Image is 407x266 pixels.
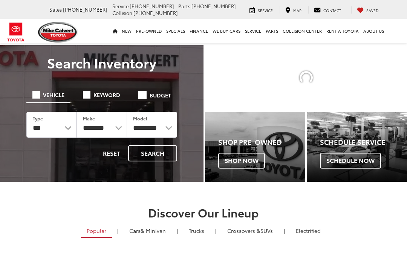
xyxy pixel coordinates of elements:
[63,6,107,13] span: [PHONE_NUMBER]
[213,227,218,234] li: |
[110,19,119,43] a: Home
[187,19,210,43] a: Finance
[83,115,95,122] label: Make
[133,9,178,16] span: [PHONE_NUMBER]
[133,115,147,122] label: Model
[164,19,187,43] a: Specials
[191,3,236,9] span: [PHONE_NUMBER]
[293,8,301,13] span: Map
[361,19,386,43] a: About Us
[150,93,171,98] span: Budget
[141,227,166,234] span: & Minivan
[307,112,407,182] div: Toyota
[258,8,273,13] span: Service
[222,224,278,237] a: SUVs
[33,115,43,122] label: Type
[2,20,30,44] img: Toyota
[115,227,120,234] li: |
[227,227,260,234] span: Crossovers &
[280,6,307,14] a: Map
[112,3,129,9] span: Service
[280,19,324,43] a: Collision Center
[308,6,347,14] a: Contact
[290,224,326,237] a: Electrified
[183,224,210,237] a: Trucks
[178,3,190,9] span: Parts
[124,224,171,237] a: Cars
[218,138,305,146] h4: Shop Pre-Owned
[96,145,127,161] button: Reset
[205,112,305,182] div: Toyota
[320,153,381,169] span: Schedule Now
[244,6,278,14] a: Service
[320,138,407,146] h4: Schedule Service
[175,227,180,234] li: |
[26,206,381,219] h2: Discover Our Lineup
[49,6,62,13] span: Sales
[43,92,64,97] span: Vehicle
[366,8,379,13] span: Saved
[243,19,263,43] a: Service
[128,145,177,161] button: Search
[112,9,132,16] span: Collision
[130,3,174,9] span: [PHONE_NUMBER]
[93,92,120,97] span: Keyword
[307,112,407,182] a: Schedule Service Schedule Now
[282,227,287,234] li: |
[119,19,134,43] a: New
[324,19,361,43] a: Rent a Toyota
[218,153,265,169] span: Shop Now
[38,22,78,43] img: Mike Calvert Toyota
[134,19,164,43] a: Pre-Owned
[263,19,280,43] a: Parts
[81,224,112,238] a: Popular
[205,45,407,110] section: Carousel section with vehicle pictures - may contain disclaimers.
[323,8,341,13] span: Contact
[351,6,384,14] a: My Saved Vehicles
[16,55,188,70] h3: Search Inventory
[205,112,305,182] a: Shop Pre-Owned Shop Now
[210,19,243,43] a: WE BUY CARS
